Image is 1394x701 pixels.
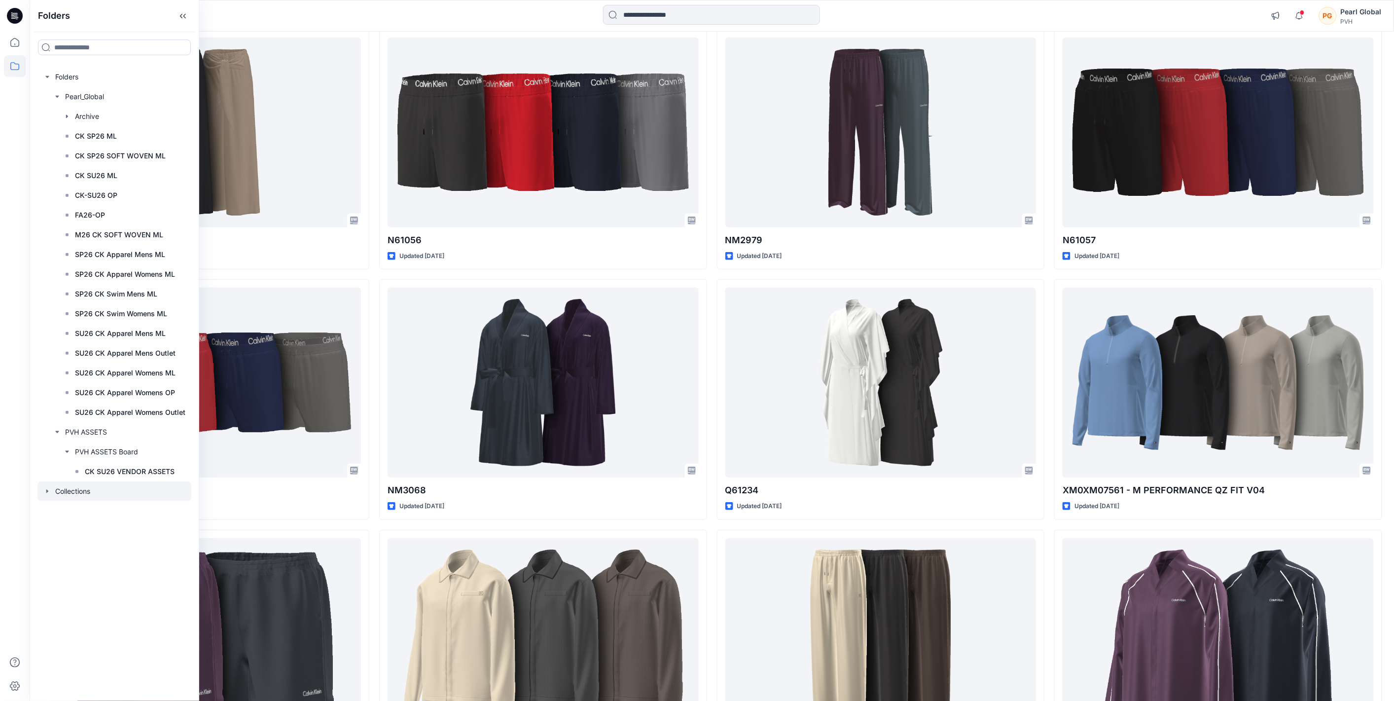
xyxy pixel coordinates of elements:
a: N61057 [1063,37,1374,227]
p: SP26 CK Swim Mens ML [75,288,157,300]
p: CK SU26 ML [75,170,117,182]
p: M26 CK SOFT WOVEN ML [75,229,163,241]
p: SU26 CK Apparel Womens OP [75,387,175,399]
p: Updated [DATE] [399,501,444,512]
p: Updated [DATE] [1074,501,1119,512]
div: PG [1319,7,1337,25]
div: PVH [1341,18,1382,25]
p: SU26 CK Apparel Womens ML [75,367,176,379]
a: NM3068 [388,288,699,478]
p: SP26 CK Apparel Mens ML [75,249,165,260]
p: NM2979 [725,233,1037,247]
a: N61055 [50,288,361,478]
p: CK-SU26 OP [75,189,117,201]
p: Updated [DATE] [399,251,444,261]
p: SU26 CK Apparel Womens Outlet [75,406,185,418]
p: N61057 [1063,233,1374,247]
p: Q61234 [725,483,1037,497]
a: N61056 [388,37,699,227]
a: Q61234 [725,288,1037,478]
div: Pearl Global [1341,6,1382,18]
p: FA26-OP [75,209,105,221]
p: Updated [DATE] [737,501,782,512]
p: SP26 CK Apparel Womens ML [75,268,175,280]
p: SU26 CK Apparel Mens Outlet [75,347,176,359]
p: XM0XM07561 - M PERFORMANCE QZ FIT V04 [1063,483,1374,497]
p: CK SP26 SOFT WOVEN ML [75,150,166,162]
p: Updated [DATE] [737,251,782,261]
p: Updated [DATE] [1074,251,1119,261]
a: Q61235 [50,37,361,227]
a: XM0XM07561 - M PERFORMANCE QZ FIT V04 [1063,288,1374,478]
p: N61055 [50,483,361,497]
p: NM3068 [388,483,699,497]
p: Q61235 [50,233,361,247]
p: CK SP26 ML [75,130,117,142]
a: NM2979 [725,37,1037,227]
p: CK SU26 VENDOR ASSETS [85,466,175,478]
p: N61056 [388,233,699,247]
p: SU26 CK Apparel Mens ML [75,328,166,339]
p: SP26 CK Swim Womens ML [75,308,167,320]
